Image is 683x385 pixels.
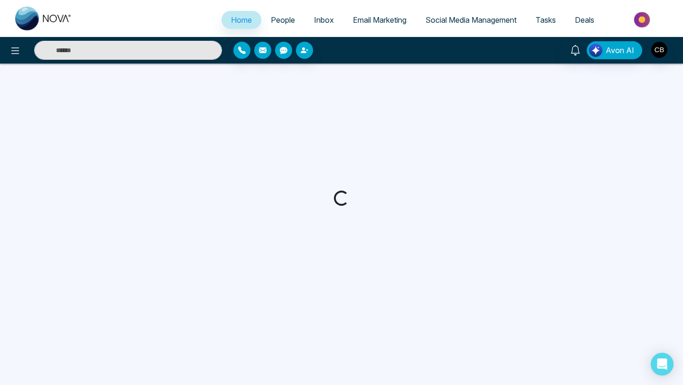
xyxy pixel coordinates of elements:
span: Deals [575,15,594,25]
img: User Avatar [651,42,667,58]
a: People [261,11,305,29]
img: Nova CRM Logo [15,7,72,30]
span: Tasks [535,15,556,25]
a: Deals [565,11,604,29]
span: Email Marketing [353,15,406,25]
a: Inbox [305,11,343,29]
span: Social Media Management [425,15,517,25]
span: People [271,15,295,25]
a: Home [222,11,261,29]
span: Home [231,15,252,25]
img: Lead Flow [589,44,602,57]
span: Avon AI [606,45,634,56]
span: Inbox [314,15,334,25]
a: Social Media Management [416,11,526,29]
a: Email Marketing [343,11,416,29]
a: Tasks [526,11,565,29]
img: Market-place.gif [609,9,677,30]
button: Avon AI [587,41,642,59]
div: Open Intercom Messenger [651,353,674,376]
